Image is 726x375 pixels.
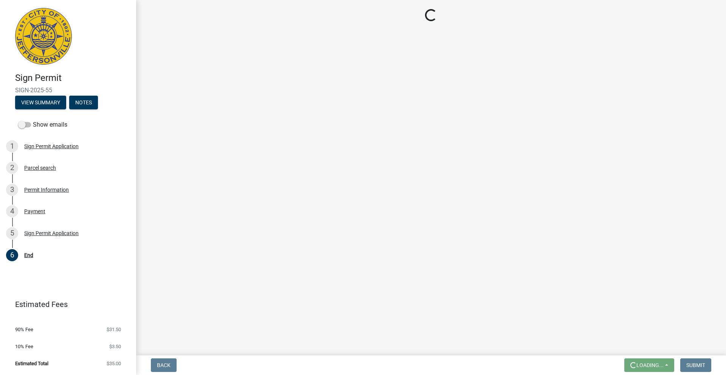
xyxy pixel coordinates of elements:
[151,358,177,372] button: Back
[107,361,121,366] span: $35.00
[15,100,66,106] wm-modal-confirm: Summary
[15,361,48,366] span: Estimated Total
[24,209,45,214] div: Payment
[680,358,711,372] button: Submit
[15,8,72,65] img: City of Jeffersonville, Indiana
[6,184,18,196] div: 3
[6,249,18,261] div: 6
[6,162,18,174] div: 2
[6,140,18,152] div: 1
[15,344,33,349] span: 10% Fee
[6,205,18,217] div: 4
[24,253,33,258] div: End
[6,227,18,239] div: 5
[109,344,121,349] span: $3.50
[157,362,171,368] span: Back
[15,73,130,84] h4: Sign Permit
[624,358,674,372] button: Loading...
[686,362,705,368] span: Submit
[6,297,124,312] a: Estimated Fees
[24,165,56,170] div: Parcel search
[15,96,66,109] button: View Summary
[15,87,121,94] span: SIGN-2025-55
[15,327,33,332] span: 90% Fee
[69,96,98,109] button: Notes
[24,231,79,236] div: Sign Permit Application
[636,362,664,368] span: Loading...
[24,187,69,192] div: Permit Information
[107,327,121,332] span: $31.50
[69,100,98,106] wm-modal-confirm: Notes
[18,120,67,129] label: Show emails
[24,144,79,149] div: Sign Permit Application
